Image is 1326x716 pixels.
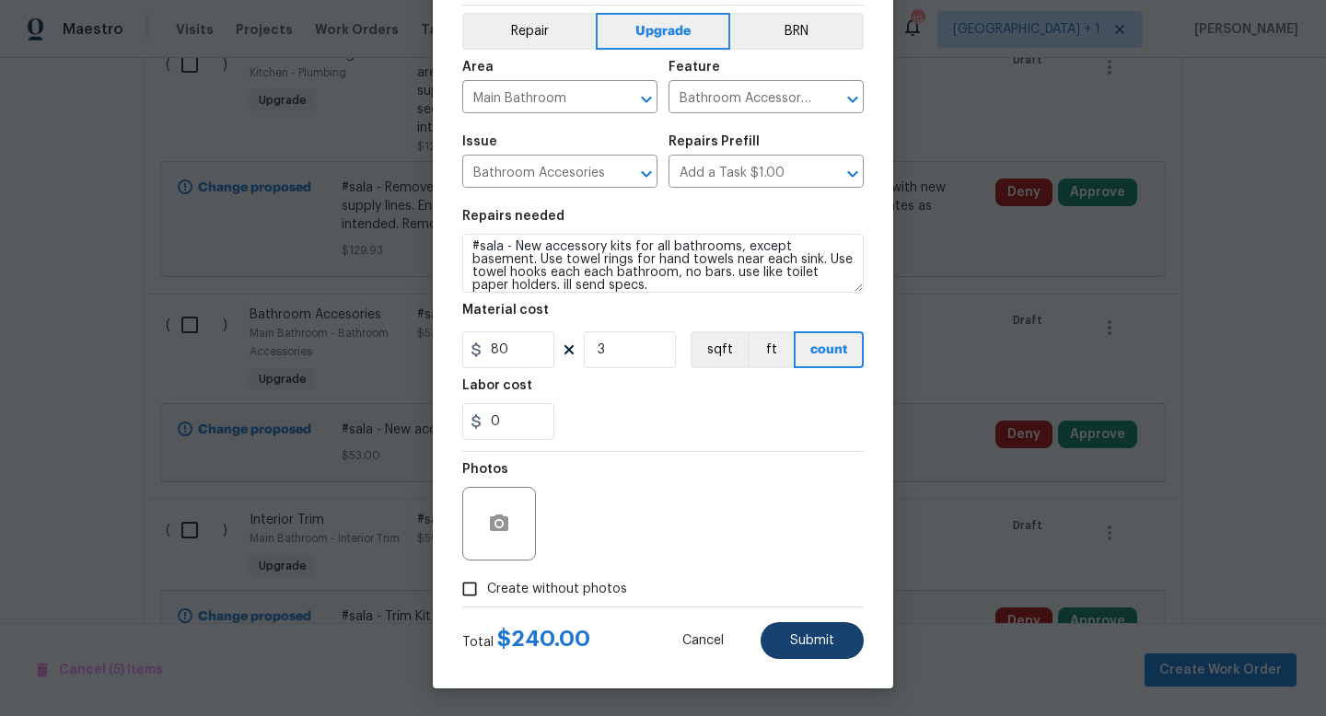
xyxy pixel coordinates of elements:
[462,304,549,317] h5: Material cost
[682,634,724,648] span: Cancel
[790,634,834,648] span: Submit
[730,13,864,50] button: BRN
[596,13,731,50] button: Upgrade
[669,135,760,148] h5: Repairs Prefill
[462,210,564,223] h5: Repairs needed
[634,161,659,187] button: Open
[669,61,720,74] h5: Feature
[462,135,497,148] h5: Issue
[691,331,748,368] button: sqft
[653,622,753,659] button: Cancel
[794,331,864,368] button: count
[462,379,532,392] h5: Labor cost
[462,463,508,476] h5: Photos
[462,234,864,293] textarea: #sala - New accessory kits for all bathrooms, except basement. Use towel rings for hand towels ne...
[462,61,494,74] h5: Area
[462,629,590,652] div: Total
[748,331,794,368] button: ft
[487,580,627,599] span: Create without photos
[634,87,659,112] button: Open
[840,161,866,187] button: Open
[840,87,866,112] button: Open
[761,622,864,659] button: Submit
[462,13,596,50] button: Repair
[497,628,590,650] span: $ 240.00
